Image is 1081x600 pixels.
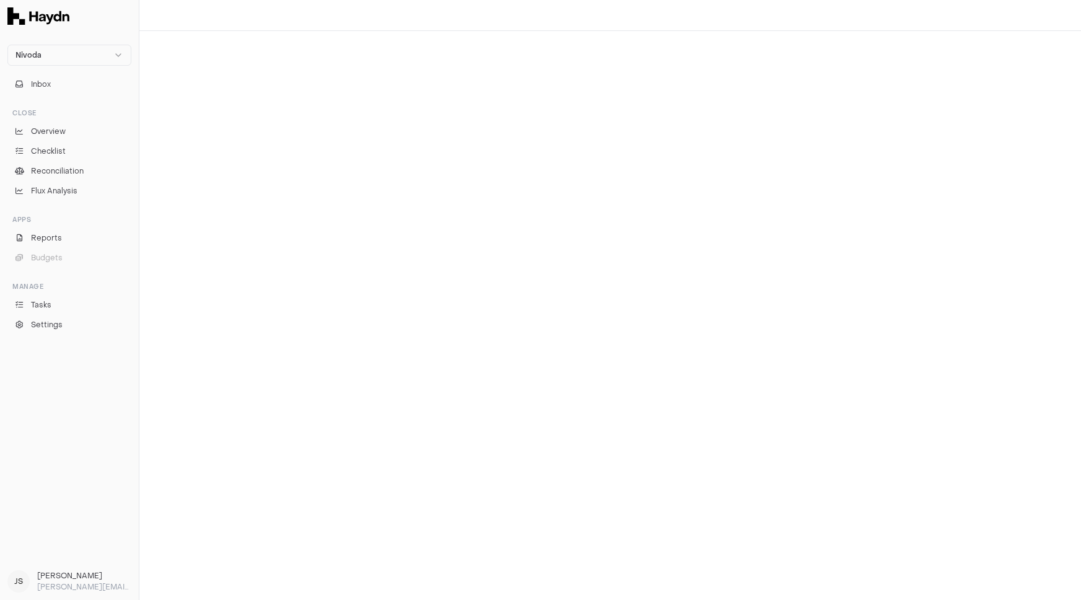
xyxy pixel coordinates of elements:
[7,210,131,229] div: Apps
[7,162,131,180] a: Reconciliation
[31,232,62,244] span: Reports
[31,146,66,157] span: Checklist
[31,319,63,330] span: Settings
[37,581,131,593] p: [PERSON_NAME][EMAIL_ADDRESS][DOMAIN_NAME]
[7,229,131,247] a: Reports
[31,185,77,196] span: Flux Analysis
[7,143,131,160] a: Checklist
[31,79,51,90] span: Inbox
[31,126,66,137] span: Overview
[37,570,131,581] h3: [PERSON_NAME]
[7,45,131,66] button: Nivoda
[7,7,69,25] img: Haydn Logo
[7,570,30,593] span: JS
[7,123,131,140] a: Overview
[7,296,131,314] a: Tasks
[7,249,131,267] button: Budgets
[31,165,84,177] span: Reconciliation
[7,103,131,123] div: Close
[7,276,131,296] div: Manage
[7,316,131,333] a: Settings
[7,182,131,200] a: Flux Analysis
[7,76,131,93] button: Inbox
[31,299,51,311] span: Tasks
[31,252,63,263] span: Budgets
[15,50,42,60] span: Nivoda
